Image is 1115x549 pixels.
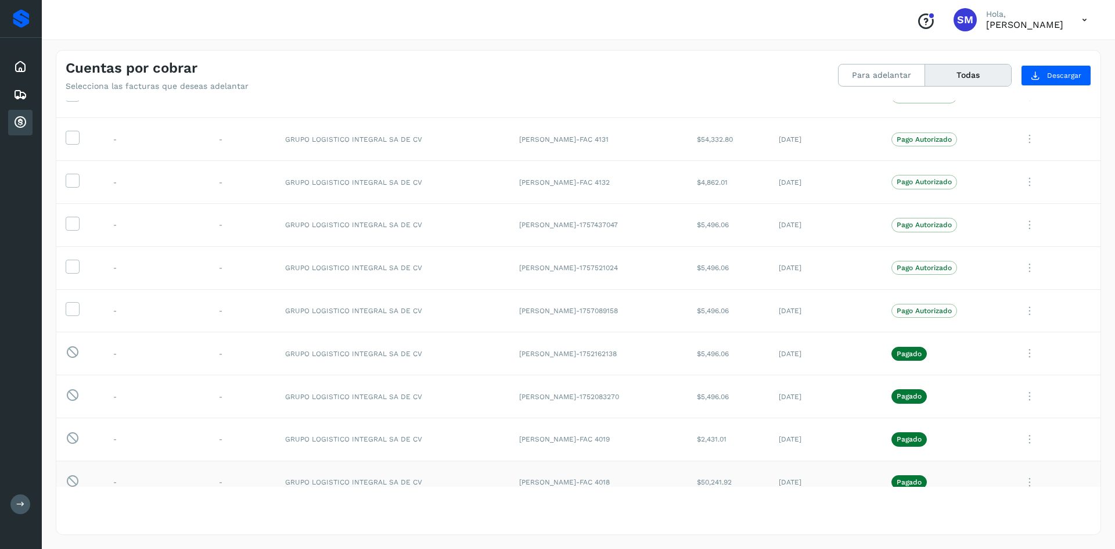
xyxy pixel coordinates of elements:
td: GRUPO LOGISTICO INTEGRAL SA DE CV [276,461,510,504]
p: Pago Autorizado [897,178,952,186]
td: $4,862.01 [688,161,769,204]
td: - [104,289,210,332]
p: Pago Autorizado [897,135,952,143]
p: Hola, [986,9,1063,19]
td: - [210,418,276,461]
td: [PERSON_NAME]-FAC 4019 [510,418,688,461]
td: [DATE] [769,246,882,289]
td: [DATE] [769,289,882,332]
td: [DATE] [769,203,882,246]
td: [PERSON_NAME]-1752162138 [510,332,688,375]
p: SAUL MARES PEREZ [986,19,1063,30]
td: - [210,289,276,332]
td: - [104,161,210,204]
td: - [104,375,210,418]
td: - [210,332,276,375]
td: [DATE] [769,118,882,161]
td: - [104,118,210,161]
button: Para adelantar [839,64,925,86]
td: GRUPO LOGISTICO INTEGRAL SA DE CV [276,418,510,461]
td: [PERSON_NAME]-1757089158 [510,289,688,332]
p: Pago Autorizado [897,221,952,229]
div: Inicio [8,54,33,80]
td: - [210,118,276,161]
td: [DATE] [769,375,882,418]
td: [PERSON_NAME]-1757437047 [510,203,688,246]
td: - [104,246,210,289]
td: $5,496.06 [688,375,769,418]
td: - [104,332,210,375]
td: - [104,461,210,504]
td: [DATE] [769,418,882,461]
td: - [210,203,276,246]
td: GRUPO LOGISTICO INTEGRAL SA DE CV [276,375,510,418]
p: Pagado [897,350,922,358]
td: [PERSON_NAME]-1752083270 [510,375,688,418]
td: [PERSON_NAME]-FAC 4018 [510,461,688,504]
div: Embarques [8,82,33,107]
div: Cuentas por cobrar [8,110,33,135]
td: - [210,461,276,504]
span: Descargar [1047,70,1081,81]
td: $54,332.80 [688,118,769,161]
td: [PERSON_NAME]-FAC 4132 [510,161,688,204]
td: [PERSON_NAME]-FAC 4131 [510,118,688,161]
td: $5,496.06 [688,203,769,246]
p: Pago Autorizado [897,264,952,272]
p: Pagado [897,478,922,486]
h4: Cuentas por cobrar [66,60,197,77]
td: GRUPO LOGISTICO INTEGRAL SA DE CV [276,203,510,246]
td: [PERSON_NAME]-1757521024 [510,246,688,289]
td: $5,496.06 [688,246,769,289]
p: Pagado [897,392,922,400]
td: $5,496.06 [688,332,769,375]
td: GRUPO LOGISTICO INTEGRAL SA DE CV [276,289,510,332]
td: - [210,161,276,204]
td: $5,496.06 [688,289,769,332]
td: GRUPO LOGISTICO INTEGRAL SA DE CV [276,332,510,375]
td: $2,431.01 [688,418,769,461]
td: - [104,418,210,461]
td: [DATE] [769,161,882,204]
td: - [210,375,276,418]
td: - [210,246,276,289]
td: [DATE] [769,332,882,375]
td: GRUPO LOGISTICO INTEGRAL SA DE CV [276,246,510,289]
td: [DATE] [769,461,882,504]
button: Descargar [1021,65,1091,86]
p: Pagado [897,435,922,443]
p: Selecciona las facturas que deseas adelantar [66,81,249,91]
p: Pago Autorizado [897,307,952,315]
td: GRUPO LOGISTICO INTEGRAL SA DE CV [276,118,510,161]
td: $50,241.92 [688,461,769,504]
td: GRUPO LOGISTICO INTEGRAL SA DE CV [276,161,510,204]
td: - [104,203,210,246]
button: Todas [925,64,1011,86]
